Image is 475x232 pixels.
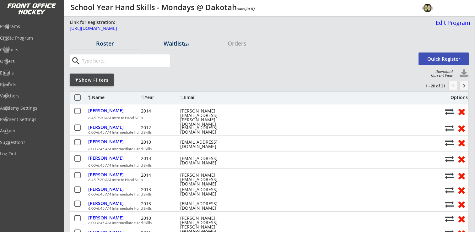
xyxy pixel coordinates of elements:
div: Waitlist [141,41,211,46]
input: Type here... [81,54,170,67]
div: Show Filters [70,77,114,83]
div: [PERSON_NAME] [88,173,139,177]
div: [PERSON_NAME] [88,201,139,206]
button: keyboard_arrow_right [459,81,469,90]
button: Move player [445,155,454,163]
div: 2010 [141,140,179,144]
div: [PERSON_NAME][EMAIL_ADDRESS][PERSON_NAME][DOMAIN_NAME] [180,109,237,126]
div: Year [141,95,179,100]
button: Click to download full roster. Your browser settings may try to block it, check your security set... [459,69,469,79]
div: 2013 [141,202,179,206]
div: [EMAIL_ADDRESS][DOMAIN_NAME] [180,156,237,165]
div: 2012 [141,125,179,130]
div: 6:00-6:45 AM Intermediate Hand Skills [88,147,442,151]
div: 2013 [141,156,179,161]
button: Remove from roster (no refund) [456,171,467,180]
em: Starts [DATE] [237,7,255,11]
div: [EMAIL_ADDRESS][DOMAIN_NAME] [180,140,237,149]
button: Move player [445,124,454,132]
button: Move player [445,171,454,180]
div: [PERSON_NAME][EMAIL_ADDRESS][DOMAIN_NAME] [180,173,237,186]
button: chevron_left [448,81,458,90]
button: Remove from roster (no refund) [456,199,467,209]
div: 6:45-7:30 AM Intro to Hand Skills [88,116,442,120]
button: search [71,56,81,66]
div: [EMAIL_ADDRESS][DOMAIN_NAME] [180,125,237,134]
div: Name [88,95,139,100]
div: 2010 [141,216,179,220]
button: Quick Register [418,52,469,65]
button: Remove from roster (no refund) [456,107,467,116]
button: Remove from roster (no refund) [456,123,467,133]
div: 2013 [141,187,179,192]
div: [PERSON_NAME] [88,156,139,160]
div: 6:00-6:45 AM Intermediate Hand Skills [88,163,442,167]
button: Move player [445,138,454,147]
div: [PERSON_NAME] [88,187,139,191]
div: [PERSON_NAME] [88,216,139,220]
a: [URL][DOMAIN_NAME] [70,26,386,34]
font: (2) [184,41,189,47]
div: 1 - 20 of 21 [413,83,445,89]
button: Remove from roster (no refund) [456,214,467,224]
div: 6:00-6:45 AM Intermediate Hand Skills [88,192,442,196]
div: Roster [70,41,140,46]
div: [EMAIL_ADDRESS][DOMAIN_NAME] [180,187,237,196]
div: [PERSON_NAME] [88,125,139,130]
button: Remove from roster (no refund) [456,185,467,195]
div: 6:00-6:45 AM Intermediate Hand Skills [88,130,442,134]
div: Email [180,95,237,100]
div: Orders [212,41,262,46]
div: 6:00-6:45 AM Intermediate Hand Skills [88,221,442,225]
button: Remove from roster (no refund) [456,138,467,147]
div: [PERSON_NAME] [88,140,139,144]
div: Link for Registration: [70,19,116,25]
div: 6:45-7:30 AM Intro to Hand Skills [88,178,442,182]
button: Move player [445,107,454,116]
div: [PERSON_NAME] [88,108,139,113]
div: 2014 [141,173,179,177]
div: [URL][DOMAIN_NAME] [70,26,386,30]
div: 2014 [141,109,179,113]
div: Download Current View [428,70,453,77]
div: Edit Program [433,20,470,25]
button: Move player [445,214,454,223]
button: Move player [445,186,454,194]
div: [EMAIL_ADDRESS][DOMAIN_NAME] [180,202,237,210]
div: Options [445,95,467,100]
a: Edit Program [433,20,470,31]
button: Move player [445,200,454,208]
div: 6:00-6:45 AM Intermediate Hand Skills [88,207,442,210]
button: Remove from roster (no refund) [456,154,467,164]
